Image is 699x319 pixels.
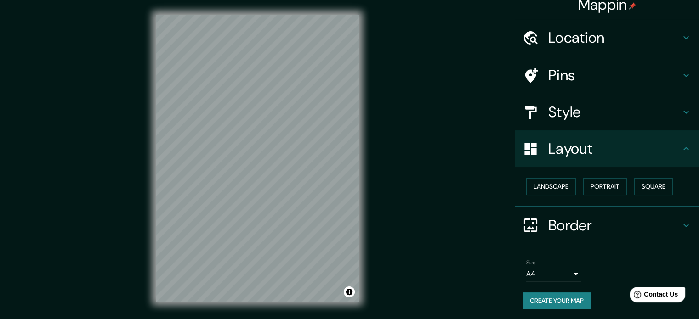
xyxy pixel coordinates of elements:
label: Size [526,258,536,266]
h4: Layout [548,140,681,158]
div: Pins [515,57,699,94]
div: Layout [515,130,699,167]
div: Border [515,207,699,244]
div: Location [515,19,699,56]
img: pin-icon.png [629,2,636,10]
button: Toggle attribution [344,286,355,297]
button: Landscape [526,178,576,195]
h4: Location [548,28,681,47]
button: Square [634,178,673,195]
button: Portrait [583,178,627,195]
div: A4 [526,267,581,281]
h4: Style [548,103,681,121]
button: Create your map [523,292,591,309]
h4: Border [548,216,681,235]
h4: Pins [548,66,681,84]
iframe: Help widget launcher [617,283,689,309]
div: Style [515,94,699,130]
canvas: Map [156,15,359,302]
